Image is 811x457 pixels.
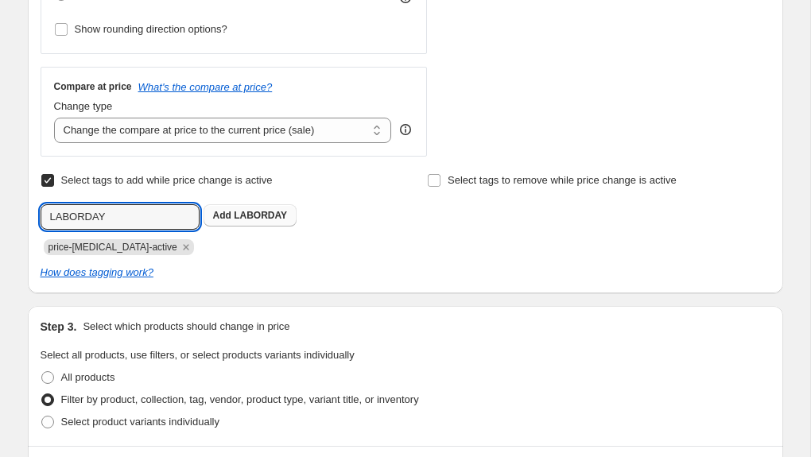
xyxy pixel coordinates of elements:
[49,242,177,253] span: price-change-job-active
[54,80,132,93] h3: Compare at price
[179,240,193,254] button: Remove price-change-job-active
[204,204,297,227] button: Add LABORDAY
[83,319,289,335] p: Select which products should change in price
[54,100,113,112] span: Change type
[61,416,219,428] span: Select product variants individually
[41,349,355,361] span: Select all products, use filters, or select products variants individually
[234,210,287,221] span: LABORDAY
[61,174,273,186] span: Select tags to add while price change is active
[448,174,677,186] span: Select tags to remove while price change is active
[61,393,419,405] span: Filter by product, collection, tag, vendor, product type, variant title, or inventory
[75,23,227,35] span: Show rounding direction options?
[41,204,200,230] input: Select tags to add
[398,122,413,137] div: help
[41,319,77,335] h2: Step 3.
[138,81,273,93] button: What's the compare at price?
[213,210,231,221] b: Add
[41,266,153,278] a: How does tagging work?
[61,371,115,383] span: All products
